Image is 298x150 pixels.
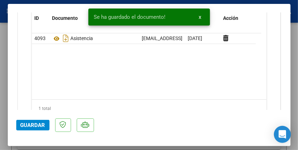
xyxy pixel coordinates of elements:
div: 1 total [32,100,267,117]
span: 4093 [35,35,46,41]
datatable-header-cell: Documento [49,11,139,26]
button: Guardar [16,120,49,130]
button: x [193,11,207,23]
span: Guardar [21,122,45,128]
span: Asistencia [52,36,93,41]
div: Open Intercom Messenger [274,126,291,143]
span: ID [35,15,39,21]
datatable-header-cell: ID [32,11,49,26]
span: [DATE] [188,35,203,41]
i: Descargar documento [62,33,71,44]
datatable-header-cell: Acción [221,11,256,26]
span: x [199,14,201,20]
span: Documento [52,15,78,21]
span: Acción [223,15,239,21]
span: Se ha guardado el documento! [94,13,166,21]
